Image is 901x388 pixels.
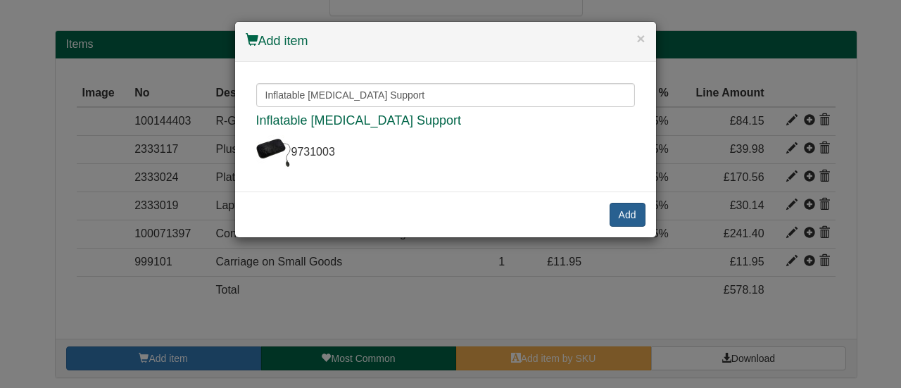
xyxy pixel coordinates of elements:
span: 9731003 [291,146,335,158]
input: Search for a product [256,83,635,107]
button: × [636,31,645,46]
h4: Add item [246,32,645,51]
img: inflatable-lumbar-support.jpg [256,135,291,170]
button: Add [610,203,645,227]
h4: Inflatable [MEDICAL_DATA] Support [256,114,635,128]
